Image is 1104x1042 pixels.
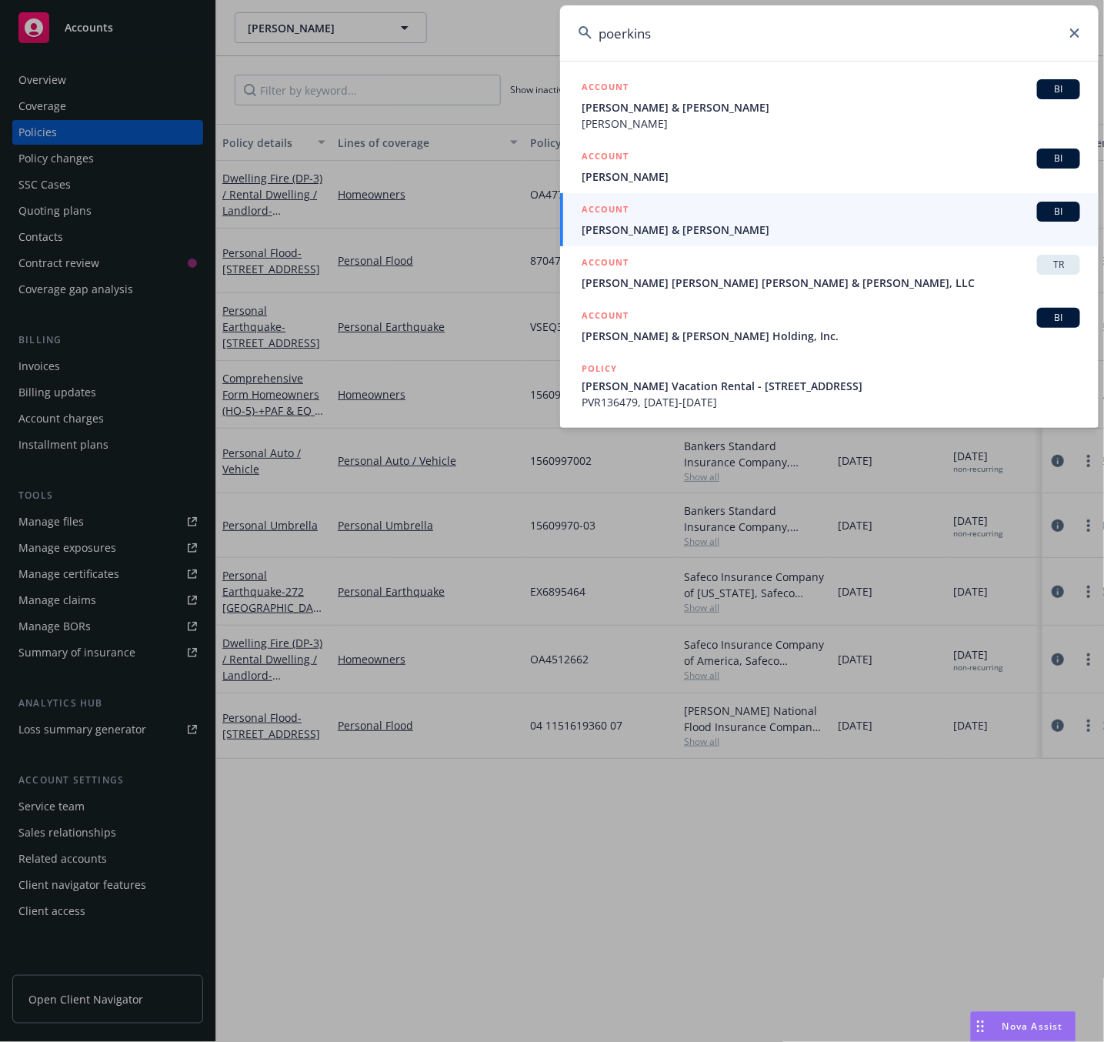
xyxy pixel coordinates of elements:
[1043,311,1074,325] span: BI
[971,1012,990,1041] div: Drag to move
[582,275,1080,291] span: [PERSON_NAME] [PERSON_NAME] [PERSON_NAME] & [PERSON_NAME], LLC
[560,193,1099,246] a: ACCOUNTBI[PERSON_NAME] & [PERSON_NAME]
[582,328,1080,344] span: [PERSON_NAME] & [PERSON_NAME] Holding, Inc.
[582,202,629,220] h5: ACCOUNT
[560,5,1099,61] input: Search...
[1043,258,1074,272] span: TR
[560,140,1099,193] a: ACCOUNTBI[PERSON_NAME]
[582,149,629,167] h5: ACCOUNT
[582,222,1080,238] span: [PERSON_NAME] & [PERSON_NAME]
[582,99,1080,115] span: [PERSON_NAME] & [PERSON_NAME]
[970,1011,1076,1042] button: Nova Assist
[582,79,629,98] h5: ACCOUNT
[582,378,1080,394] span: [PERSON_NAME] Vacation Rental - [STREET_ADDRESS]
[582,361,617,376] h5: POLICY
[582,115,1080,132] span: [PERSON_NAME]
[582,394,1080,410] span: PVR136479, [DATE]-[DATE]
[1043,205,1074,219] span: BI
[1043,82,1074,96] span: BI
[560,71,1099,140] a: ACCOUNTBI[PERSON_NAME] & [PERSON_NAME][PERSON_NAME]
[1043,152,1074,165] span: BI
[582,169,1080,185] span: [PERSON_NAME]
[1002,1020,1063,1033] span: Nova Assist
[560,299,1099,352] a: ACCOUNTBI[PERSON_NAME] & [PERSON_NAME] Holding, Inc.
[582,308,629,326] h5: ACCOUNT
[560,352,1099,419] a: POLICY[PERSON_NAME] Vacation Rental - [STREET_ADDRESS]PVR136479, [DATE]-[DATE]
[560,246,1099,299] a: ACCOUNTTR[PERSON_NAME] [PERSON_NAME] [PERSON_NAME] & [PERSON_NAME], LLC
[582,255,629,273] h5: ACCOUNT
